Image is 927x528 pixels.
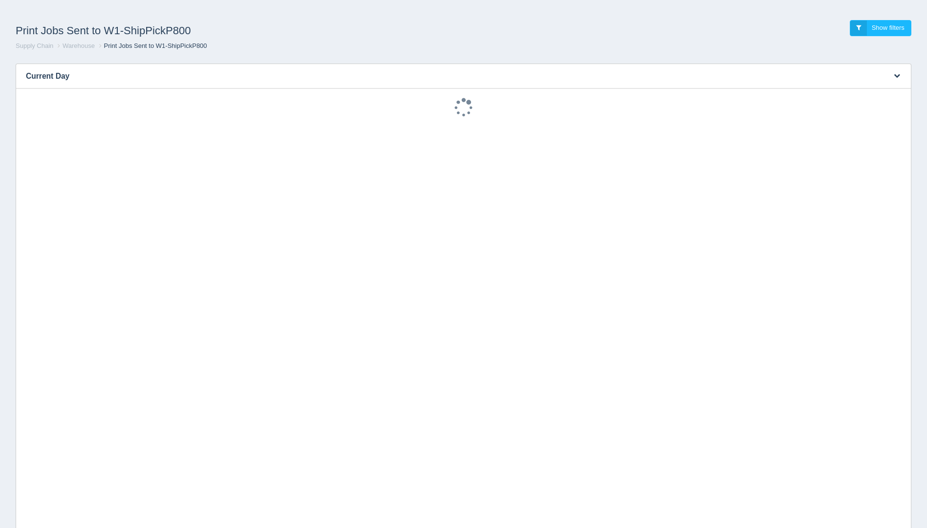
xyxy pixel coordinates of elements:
[97,42,207,51] li: Print Jobs Sent to W1-ShipPickP800
[16,42,53,49] a: Supply Chain
[16,64,881,88] h3: Current Day
[16,20,464,42] h1: Print Jobs Sent to W1-ShipPickP800
[850,20,911,36] a: Show filters
[872,24,905,31] span: Show filters
[63,42,95,49] a: Warehouse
